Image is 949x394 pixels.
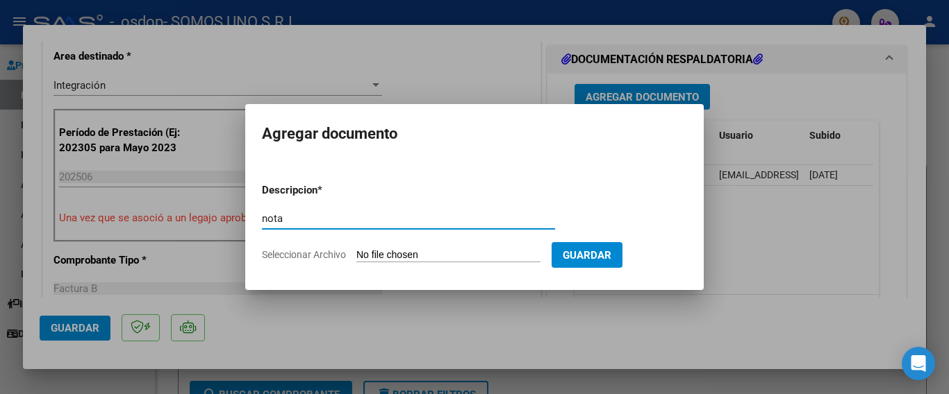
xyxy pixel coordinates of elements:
[552,242,622,268] button: Guardar
[262,182,390,198] p: Descripcion
[902,347,935,380] div: Open Intercom Messenger
[262,249,346,260] span: Seleccionar Archivo
[262,121,687,147] h2: Agregar documento
[563,249,611,262] span: Guardar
